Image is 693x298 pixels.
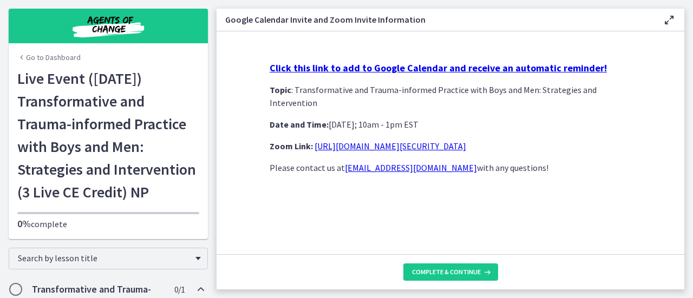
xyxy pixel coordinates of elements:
[403,263,498,281] button: Complete & continue
[270,119,329,130] strong: Date and Time:
[18,253,190,263] span: Search by lesson title
[174,283,185,296] span: 0 / 1
[17,52,81,63] a: Go to Dashboard
[412,268,481,276] span: Complete & continue
[270,63,607,74] a: Click this link to add to Google Calendar and receive an automatic reminder!
[270,141,313,151] strong: Zoom Link:
[345,162,477,173] a: [EMAIL_ADDRESS][DOMAIN_NAME]
[17,67,199,203] h1: Live Event ([DATE]) Transformative and Trauma-informed Practice with Boys and Men: Strategies and...
[17,217,199,230] p: complete
[315,141,466,151] a: [URL][DOMAIN_NAME][SECURITY_DATA]
[17,217,31,230] span: 0%
[225,13,645,26] h3: Google Calendar Invite and Zoom Invite Information
[270,62,607,74] strong: Click this link to add to Google Calendar and receive an automatic reminder!
[270,83,631,109] p: : Transformative and Trauma-informed Practice with Boys and Men: Strategies and Intervention
[270,161,631,174] p: Please contact us at with any questions!
[270,84,291,95] strong: Topic
[43,13,173,39] img: Agents of Change
[9,248,208,269] div: Search by lesson title
[270,118,631,131] p: [DATE]; 10am - 1pm EST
